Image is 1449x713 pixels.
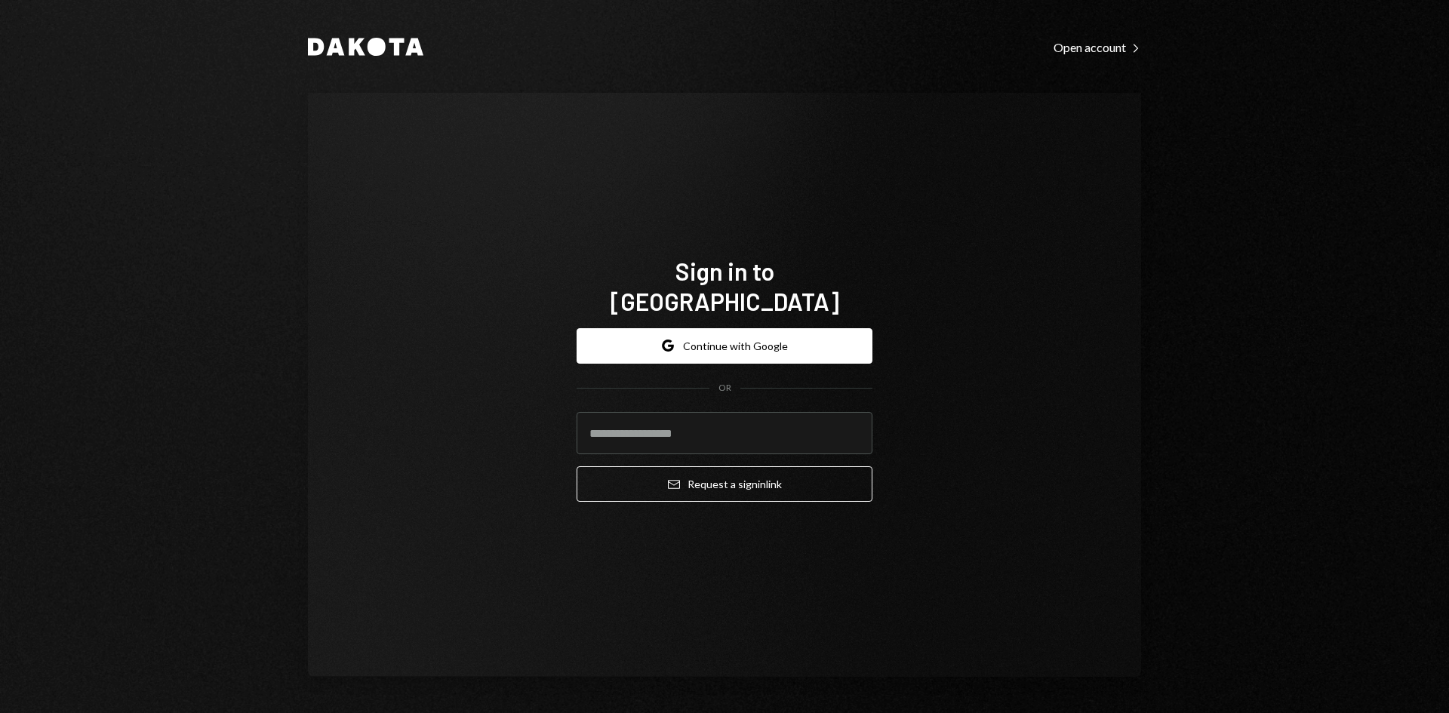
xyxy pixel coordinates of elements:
a: Open account [1054,38,1141,55]
h1: Sign in to [GEOGRAPHIC_DATA] [577,256,872,316]
button: Request a signinlink [577,466,872,502]
button: Continue with Google [577,328,872,364]
div: OR [718,382,731,395]
div: Open account [1054,40,1141,55]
